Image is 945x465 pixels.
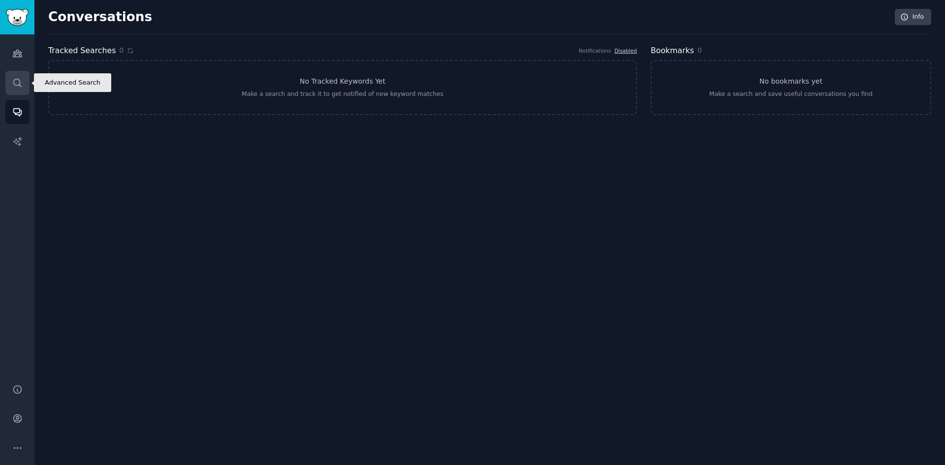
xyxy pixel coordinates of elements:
[48,60,637,115] a: No Tracked Keywords YetMake a search and track it to get notified of new keyword matches
[48,45,116,57] h2: Tracked Searches
[242,90,443,99] div: Make a search and track it to get notified of new keyword matches
[300,76,385,87] h3: No Tracked Keywords Yet
[579,47,611,54] div: Notifications
[697,46,702,54] span: 0
[709,90,873,99] div: Make a search and save useful conversations you find
[614,48,637,54] a: Disabled
[759,76,822,87] h3: No bookmarks yet
[651,60,931,115] a: No bookmarks yetMake a search and save useful conversations you find
[119,45,124,56] span: 0
[6,9,29,26] img: GummySearch logo
[48,9,152,25] h2: Conversations
[895,9,931,26] a: Info
[651,45,694,57] h2: Bookmarks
